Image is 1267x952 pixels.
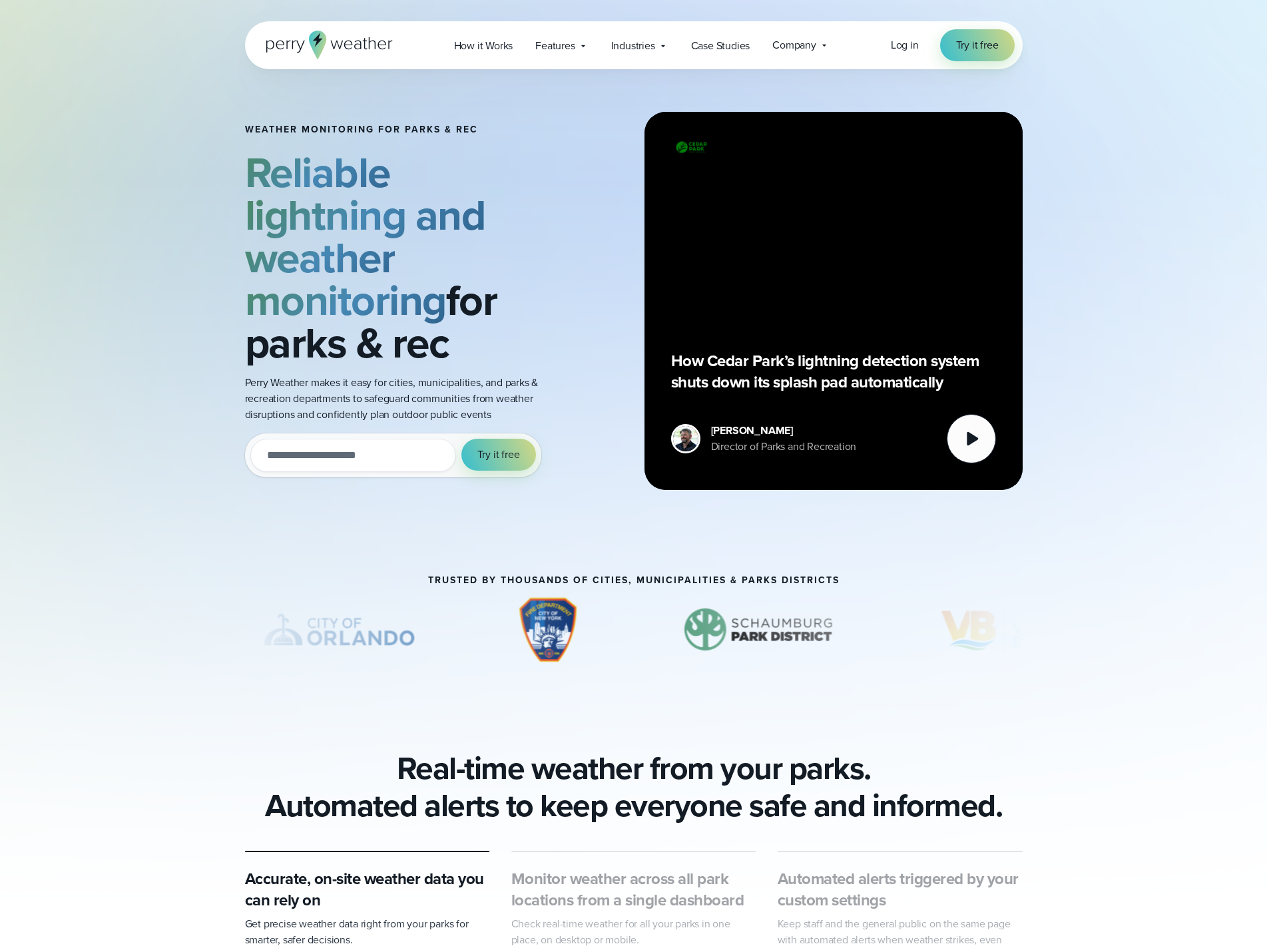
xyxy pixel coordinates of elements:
[891,37,919,53] a: Log in
[265,750,1002,824] h2: Real-time weather from your parks. Automated alerts to keep everyone safe and informed.
[956,37,999,53] span: Try it free
[772,37,816,53] span: Company
[917,596,1107,663] img: City-of-Virginia-Beach.svg
[778,868,1023,911] h3: Automated alerts triggered by your custom settings
[498,596,601,663] img: City-of-New-York-Fire-Department-FDNY.svg
[245,596,1023,670] div: slideshow
[245,141,486,332] strong: Reliable lightning and weather monitoring
[245,596,434,663] img: City-of-Orlando.svg
[535,38,575,54] span: Features
[917,596,1107,663] div: 4 of 8
[245,868,490,911] h3: Accurate, on-site weather data you can rely on
[498,596,601,663] div: 2 of 8
[245,124,557,135] h1: Weather Monitoring for parks & rec
[673,426,698,451] img: Mike DeVito
[245,916,490,948] p: Get precise weather data right from your parks for smarter, safer decisions.
[664,596,854,663] img: Schaumburg-Park-District-1.svg
[443,32,525,59] a: How it Works
[511,916,756,948] p: Check real-time weather for all your parks in one place, on desktop or mobile.
[680,32,762,59] a: Case Studies
[671,138,711,156] img: City of Cedar Parks Logo
[691,38,750,54] span: Case Studies
[245,596,434,663] div: 1 of 8
[671,350,996,393] p: How Cedar Park’s lightning detection system shuts down its splash pad automatically
[511,868,756,911] h3: Monitor weather across all park locations from a single dashboard
[428,575,840,586] h3: Trusted by thousands of cities, municipalities & parks districts
[245,151,557,364] h2: for parks & rec
[477,447,520,463] span: Try it free
[891,37,919,53] span: Log in
[711,439,857,455] div: Director of Parks and Recreation
[245,375,557,423] p: Perry Weather makes it easy for cities, municipalities, and parks & recreation departments to saf...
[940,29,1015,61] a: Try it free
[664,596,854,663] div: 3 of 8
[454,38,513,54] span: How it Works
[461,439,536,471] button: Try it free
[711,423,857,439] div: [PERSON_NAME]
[611,38,655,54] span: Industries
